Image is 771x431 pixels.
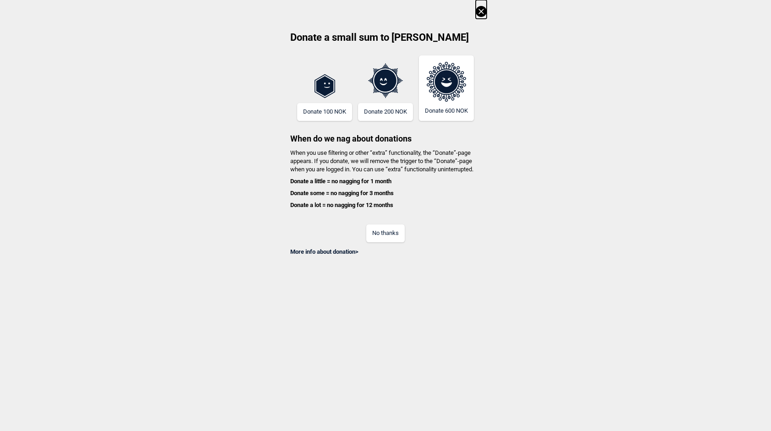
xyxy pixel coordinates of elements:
h2: Donate a small sum to [PERSON_NAME] [284,31,487,51]
h3: When do we nag about donations [284,121,487,144]
button: Donate 600 NOK [419,55,474,121]
button: Donate 200 NOK [358,103,413,121]
button: No thanks [366,224,405,242]
h4: When you use filtering or other “extra” functionality, the “Donate”-page appears. If you donate, ... [284,149,487,210]
b: Donate some = no nagging for 3 months [290,190,394,196]
button: Donate 100 NOK [297,103,352,121]
a: More info about donation> [290,248,358,255]
b: Donate a little = no nagging for 1 month [290,178,391,185]
b: Donate a lot = no nagging for 12 months [290,202,393,208]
